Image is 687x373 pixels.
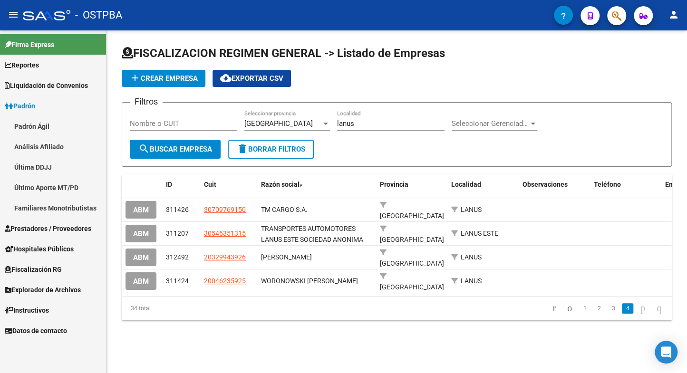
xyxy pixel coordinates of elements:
[606,300,620,316] li: page 3
[133,206,149,214] span: ABM
[122,296,230,320] div: 34 total
[592,300,606,316] li: page 2
[261,225,363,243] span: TRANSPORTES AUTOMOTORES LANUS ESTE SOCIEDAD ANONIMA
[5,80,88,91] span: Liquidación de Convenios
[523,181,568,188] span: Observaciones
[237,145,305,153] span: Borrar Filtros
[122,47,445,60] span: FISCALIZACION REGIMEN GENERAL -> Listado de Empresas
[5,101,35,111] span: Padrón
[261,181,300,188] span: Razón social
[130,95,163,108] h3: Filtros
[257,174,376,195] datatable-header-cell: Razón social
[126,201,156,219] button: ABM
[380,259,444,267] span: [GEOGRAPHIC_DATA]
[133,253,149,262] span: ABM
[548,303,560,314] a: go to first page
[563,303,576,314] a: go to previous page
[376,174,447,195] datatable-header-cell: Provincia
[204,206,246,213] span: 30709769150
[166,230,189,237] span: 311207
[5,223,91,234] span: Prestadores / Proveedores
[220,72,232,84] mat-icon: cloud_download
[620,300,635,316] li: page 4
[244,119,313,128] span: [GEOGRAPHIC_DATA]
[138,145,212,153] span: Buscar Empresa
[122,70,205,87] button: Crear Empresa
[204,277,246,285] span: 20046235925
[129,72,141,84] mat-icon: add
[461,277,482,285] span: LANUS
[166,206,189,213] span: 311426
[5,39,54,50] span: Firma Express
[133,230,149,238] span: ABM
[519,174,590,195] datatable-header-cell: Observaciones
[261,277,358,285] span: WORONOWSKI MARIO BENJAMIN
[261,253,312,261] span: VITURRO OMAR DANIEL
[5,264,62,275] span: Fiscalización RG
[126,225,156,242] button: ABM
[652,303,666,314] a: go to last page
[622,303,633,314] a: 4
[166,277,189,285] span: 311424
[579,303,590,314] a: 1
[204,181,216,188] span: Cuit
[5,305,49,316] span: Instructivos
[593,303,605,314] a: 2
[461,206,482,213] span: LANUS
[204,230,246,237] span: 30546351315
[166,253,189,261] span: 312492
[452,119,529,128] span: Seleccionar Gerenciador
[590,174,661,195] datatable-header-cell: Teléfono
[162,174,200,195] datatable-header-cell: ID
[237,143,248,154] mat-icon: delete
[138,143,150,154] mat-icon: search
[129,74,198,83] span: Crear Empresa
[200,174,257,195] datatable-header-cell: Cuit
[608,303,619,314] a: 3
[578,300,592,316] li: page 1
[665,181,682,188] span: Email
[166,181,172,188] span: ID
[380,236,444,243] span: [GEOGRAPHIC_DATA]
[133,277,149,286] span: ABM
[5,325,67,336] span: Datos de contacto
[668,9,679,20] mat-icon: person
[261,206,308,213] span: TM CARGO S.A.
[228,140,314,159] button: Borrar Filtros
[75,5,122,26] span: - OSTPBA
[220,74,283,83] span: Exportar CSV
[126,249,156,266] button: ABM
[636,303,649,314] a: go to next page
[5,60,39,70] span: Reportes
[447,174,519,195] datatable-header-cell: Localidad
[8,9,19,20] mat-icon: menu
[380,283,444,291] span: [GEOGRAPHIC_DATA]
[380,212,444,220] span: [GEOGRAPHIC_DATA]
[451,181,481,188] span: Localidad
[130,140,221,159] button: Buscar Empresa
[5,285,81,295] span: Explorador de Archivos
[461,230,498,237] span: LANUS ESTE
[461,253,482,261] span: LANUS
[213,70,291,87] button: Exportar CSV
[204,253,246,261] span: 20329943926
[655,341,677,363] div: Open Intercom Messenger
[594,181,621,188] span: Teléfono
[126,272,156,290] button: ABM
[5,244,74,254] span: Hospitales Públicos
[380,181,408,188] span: Provincia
